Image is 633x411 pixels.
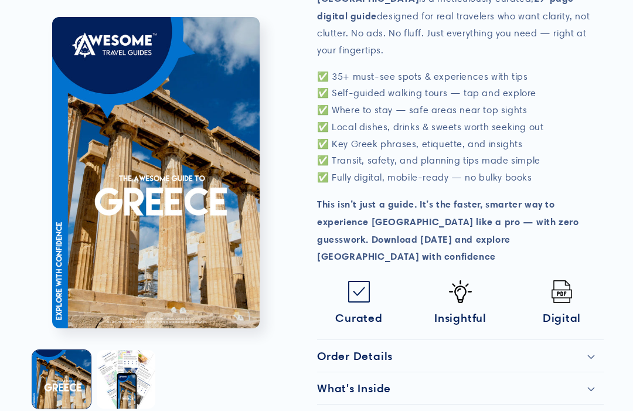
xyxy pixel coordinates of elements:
summary: Order Details [317,341,604,372]
img: Idea-icon.png [449,281,472,304]
p: ✅ 35+ must-see spots & experiences with tips ✅ Self-guided walking tours — tap and explore ✅ Wher... [317,69,604,188]
span: Digital [543,311,581,325]
span: Curated [335,311,382,325]
img: Pdf.png [550,281,573,304]
button: Load image 1 in gallery view [32,351,91,409]
h2: Order Details [317,349,393,364]
button: Load image 2 in gallery view [97,351,155,409]
strong: This isn’t just a guide. It’s the faster, smarter way to experience [GEOGRAPHIC_DATA] like a pro ... [317,199,579,263]
h2: What's Inside [317,382,391,396]
summary: What's Inside [317,373,604,405]
span: Insightful [434,311,486,325]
